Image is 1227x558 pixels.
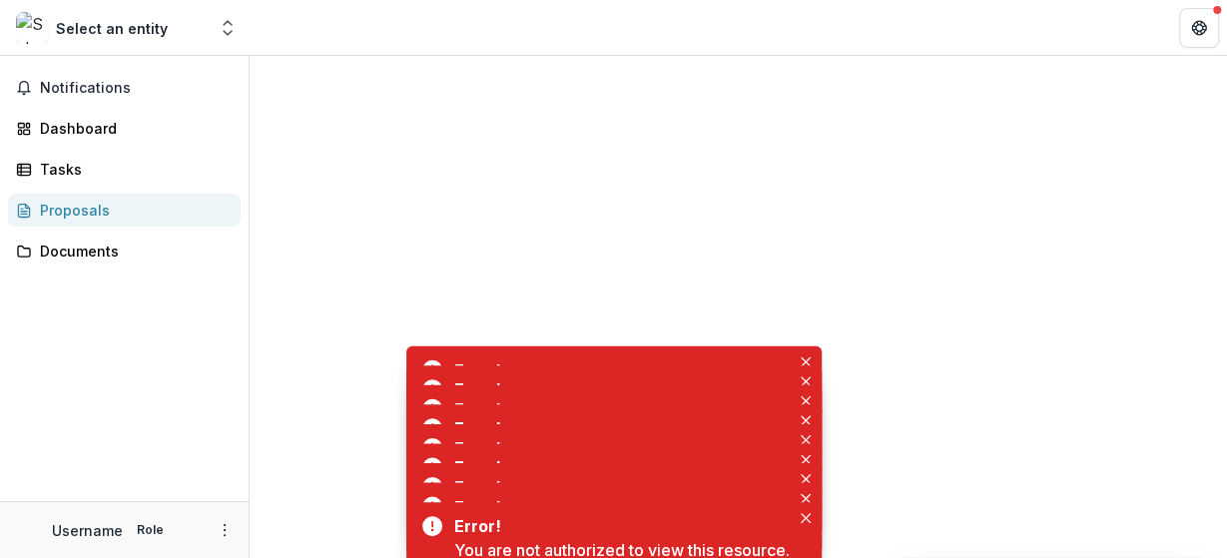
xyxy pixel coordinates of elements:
div: Error! [454,397,782,421]
div: Proposals [40,200,225,221]
a: Proposals [8,194,241,227]
a: Documents [8,235,241,268]
div: Select an entity [56,18,168,39]
button: Close [794,350,818,374]
button: More [213,518,237,542]
div: Error! [454,455,782,479]
img: Select an entity [16,12,48,44]
p: Username [52,520,123,541]
div: Error! [454,475,782,499]
div: Documents [40,241,225,262]
div: Tasks [40,159,225,180]
button: Close [794,447,818,471]
button: Close [794,486,818,510]
div: Error! [454,494,782,518]
div: Error! [454,514,782,538]
div: Error! [454,377,782,401]
a: Tasks [8,153,241,186]
a: Dashboard [8,112,241,145]
div: Error! [454,436,782,460]
p: Role [131,521,170,539]
button: Get Help [1179,8,1219,48]
div: Error! [454,358,782,382]
div: Error! [454,416,782,440]
button: Close [794,506,818,530]
button: Close [794,369,818,393]
button: Close [794,467,818,491]
button: Notifications [8,72,241,104]
button: Close [794,389,818,413]
div: Dashboard [40,118,225,139]
button: Close [794,408,818,432]
button: Close [794,428,818,452]
span: Notifications [40,80,233,97]
button: Open entity switcher [214,8,242,48]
